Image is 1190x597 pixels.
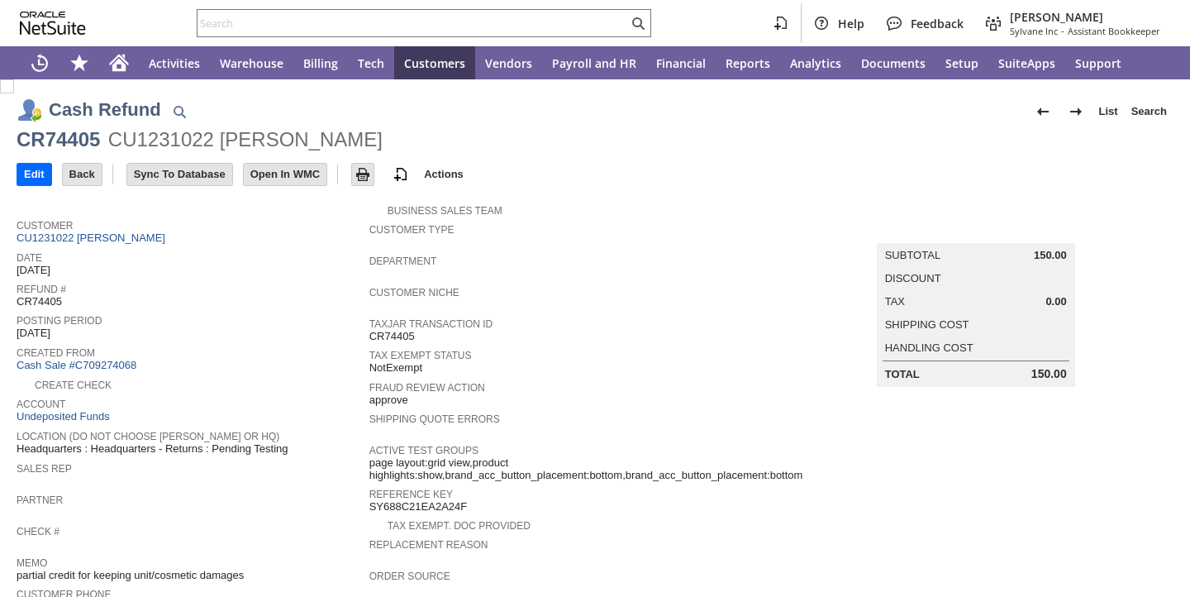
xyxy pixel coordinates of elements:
[1066,102,1086,122] img: Next
[790,55,841,71] span: Analytics
[17,557,47,569] a: Memo
[851,46,935,79] a: Documents
[780,46,851,79] a: Analytics
[17,569,244,582] span: partial credit for keeping unit/cosmetic damages
[17,315,102,327] a: Posting Period
[369,539,488,551] a: Replacement reason
[59,46,99,79] div: Shortcuts
[1010,9,1160,25] span: [PERSON_NAME]
[303,55,338,71] span: Billing
[988,46,1065,79] a: SuiteApps
[1061,25,1064,37] span: -
[1068,25,1160,37] span: Assistant Bookkeeper
[1092,98,1125,125] a: List
[17,220,73,232] a: Customer
[911,16,964,31] span: Feedback
[108,127,383,153] div: CU1231022 [PERSON_NAME]
[628,13,648,33] svg: Search
[552,55,636,71] span: Payroll and HR
[17,526,59,537] a: Check #
[885,368,920,380] a: Total
[369,456,803,482] span: page layout:grid view,product highlights:show,brand_acc_button_placement:bottom,brand_acc_button_...
[17,164,51,185] input: Edit
[726,55,770,71] span: Reports
[838,16,864,31] span: Help
[861,55,926,71] span: Documents
[35,380,112,391] a: Create Check
[17,399,65,410] a: Account
[1010,25,1058,37] span: Sylvane Inc
[394,46,475,79] a: Customers
[1075,55,1121,71] span: Support
[17,127,100,153] div: CR74405
[998,55,1055,71] span: SuiteApps
[945,55,978,71] span: Setup
[109,53,129,73] svg: Home
[348,46,394,79] a: Tech
[369,571,450,582] a: Order Source
[353,165,373,184] img: Print
[1125,98,1173,125] a: Search
[935,46,988,79] a: Setup
[369,318,493,330] a: TaxJar Transaction ID
[17,295,62,308] span: CR74405
[885,341,973,354] a: Handling Cost
[352,164,374,185] input: Print
[17,347,95,359] a: Created From
[358,55,384,71] span: Tech
[369,224,455,236] a: Customer Type
[369,394,408,407] span: approve
[369,287,459,298] a: Customer Niche
[369,382,485,394] a: Fraud Review Action
[388,520,531,532] a: Tax Exempt. Doc Provided
[49,96,161,123] h1: Cash Refund
[169,102,189,122] img: Quick Find
[17,359,136,371] a: Cash Sale #C709274068
[369,350,472,361] a: Tax Exempt Status
[293,46,348,79] a: Billing
[17,264,50,277] span: [DATE]
[485,55,532,71] span: Vendors
[417,168,470,180] a: Actions
[369,489,453,500] a: Reference Key
[369,445,478,456] a: Active Test Groups
[369,413,500,425] a: Shipping Quote Errors
[885,272,941,284] a: Discount
[139,46,210,79] a: Activities
[17,494,63,506] a: Partner
[369,500,468,513] span: SY688C21EA2A24F
[244,164,327,185] input: Open In WMC
[716,46,780,79] a: Reports
[149,55,200,71] span: Activities
[17,410,110,423] a: Undeposited Funds
[885,249,940,261] a: Subtotal
[17,284,66,295] a: Refund #
[17,327,50,340] span: [DATE]
[17,442,288,456] span: Headquarters : Headquarters - Returns : Pending Testing
[885,295,905,308] a: Tax
[369,361,422,375] span: NotExempt
[17,431,279,442] a: Location (Do Not choose [PERSON_NAME] or HQ)
[99,46,139,79] a: Home
[646,46,716,79] a: Financial
[198,13,628,33] input: Search
[20,12,86,35] svg: logo
[542,46,646,79] a: Payroll and HR
[656,55,706,71] span: Financial
[475,46,542,79] a: Vendors
[1034,249,1067,262] span: 150.00
[17,232,169,244] a: CU1231022 [PERSON_NAME]
[1031,367,1067,381] span: 150.00
[1045,295,1066,308] span: 0.00
[404,55,465,71] span: Customers
[220,55,283,71] span: Warehouse
[210,46,293,79] a: Warehouse
[1065,46,1131,79] a: Support
[127,164,232,185] input: Sync To Database
[369,256,437,267] a: Department
[30,53,50,73] svg: Recent Records
[369,330,415,343] span: CR74405
[63,164,102,185] input: Back
[17,252,42,264] a: Date
[20,46,59,79] a: Recent Records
